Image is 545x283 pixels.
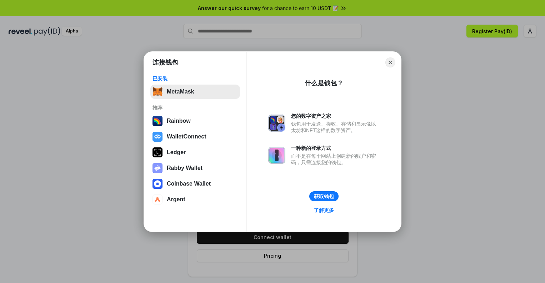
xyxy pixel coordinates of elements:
button: Rabby Wallet [150,161,240,175]
div: Argent [167,196,185,203]
img: svg+xml,%3Csvg%20width%3D%22120%22%20height%3D%22120%22%20viewBox%3D%220%200%20120%20120%22%20fil... [152,116,162,126]
div: Coinbase Wallet [167,181,211,187]
div: 您的数字资产之家 [291,113,380,119]
div: 获取钱包 [314,193,334,199]
div: 什么是钱包？ [305,79,343,87]
div: Ledger [167,149,186,156]
div: 已安装 [152,75,238,82]
div: Rabby Wallet [167,165,202,171]
div: MetaMask [167,89,194,95]
div: Rainbow [167,118,191,124]
button: Argent [150,192,240,207]
div: 而不是在每个网站上创建新的账户和密码，只需连接您的钱包。 [291,153,380,166]
div: 了解更多 [314,207,334,213]
img: svg+xml,%3Csvg%20xmlns%3D%22http%3A%2F%2Fwww.w3.org%2F2000%2Fsvg%22%20fill%3D%22none%22%20viewBox... [268,147,285,164]
h1: 连接钱包 [152,58,178,67]
button: Ledger [150,145,240,160]
div: WalletConnect [167,133,206,140]
button: Rainbow [150,114,240,128]
img: svg+xml,%3Csvg%20xmlns%3D%22http%3A%2F%2Fwww.w3.org%2F2000%2Fsvg%22%20fill%3D%22none%22%20viewBox... [152,163,162,173]
img: svg+xml,%3Csvg%20width%3D%2228%22%20height%3D%2228%22%20viewBox%3D%220%200%2028%2028%22%20fill%3D... [152,194,162,204]
button: Coinbase Wallet [150,177,240,191]
div: 钱包用于发送、接收、存储和显示像以太坊和NFT这样的数字资产。 [291,121,380,133]
button: Close [385,57,395,67]
img: svg+xml,%3Csvg%20width%3D%2228%22%20height%3D%2228%22%20viewBox%3D%220%200%2028%2028%22%20fill%3D... [152,132,162,142]
button: MetaMask [150,85,240,99]
img: svg+xml,%3Csvg%20xmlns%3D%22http%3A%2F%2Fwww.w3.org%2F2000%2Fsvg%22%20fill%3D%22none%22%20viewBox... [268,115,285,132]
img: svg+xml,%3Csvg%20fill%3D%22none%22%20height%3D%2233%22%20viewBox%3D%220%200%2035%2033%22%20width%... [152,87,162,97]
a: 了解更多 [310,206,338,215]
div: 一种新的登录方式 [291,145,380,151]
button: 获取钱包 [309,191,339,201]
div: 推荐 [152,105,238,111]
img: svg+xml,%3Csvg%20width%3D%2228%22%20height%3D%2228%22%20viewBox%3D%220%200%2028%2028%22%20fill%3D... [152,179,162,189]
img: svg+xml,%3Csvg%20xmlns%3D%22http%3A%2F%2Fwww.w3.org%2F2000%2Fsvg%22%20width%3D%2228%22%20height%3... [152,147,162,157]
button: WalletConnect [150,130,240,144]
